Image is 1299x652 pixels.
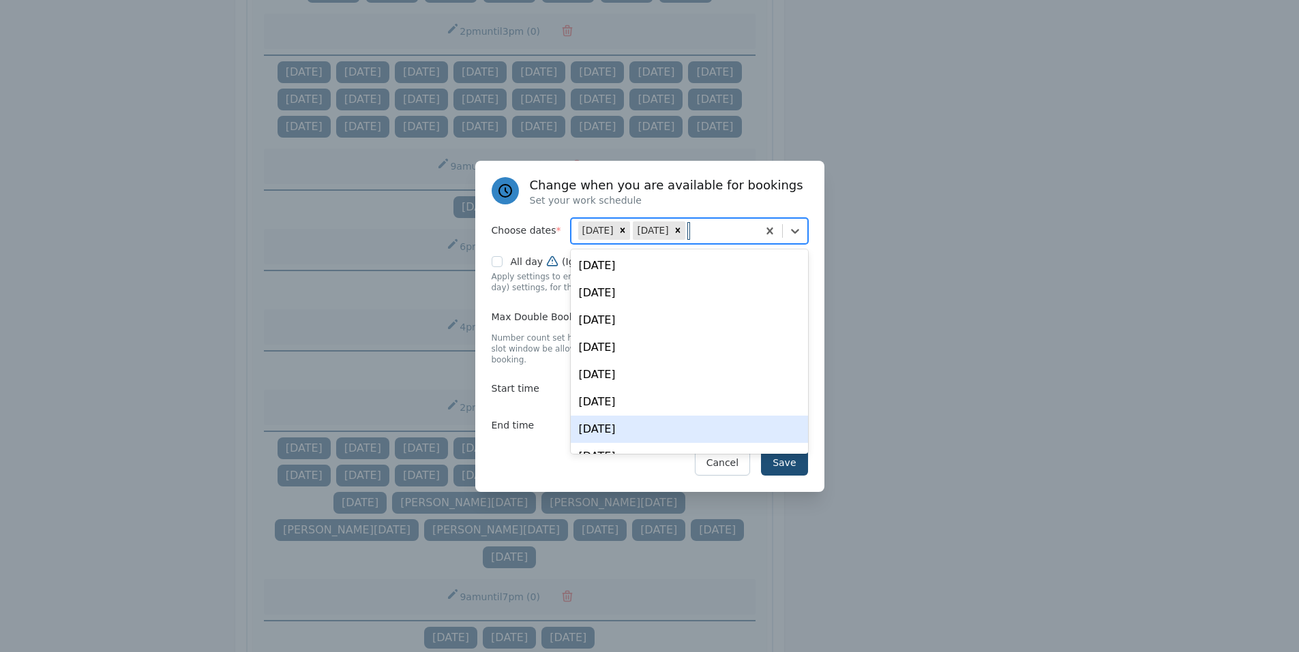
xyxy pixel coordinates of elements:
button: Cancel [695,450,750,476]
label: End time [492,413,571,439]
label: Max Double Bookings [492,304,650,330]
div: [DATE] [571,252,808,279]
label: All day [511,255,712,268]
div: [DATE] [571,361,808,388]
p: Apply settings to entire day for dates chosen above. (week day) settings, for the chosen dates, w... [492,271,808,293]
label: Choose dates [492,218,571,244]
div: [DATE] [571,279,808,307]
h3: Change when you are available for bookings [530,177,803,193]
div: [DATE] [571,388,808,416]
div: [DATE] [578,221,616,239]
div: [DATE] [571,416,808,443]
div: [DATE] [571,334,808,361]
div: [DATE] [571,443,808,470]
label: Start time [492,376,571,402]
p: Set your work schedule [530,193,803,207]
span: (Ignore working hours settings) [562,255,712,268]
button: Save [761,450,807,476]
div: [DATE] [571,307,808,334]
div: [DATE] [633,221,670,239]
p: Number count set here ensures that those many count of bookings in the slot window be allowed bef... [492,332,808,365]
